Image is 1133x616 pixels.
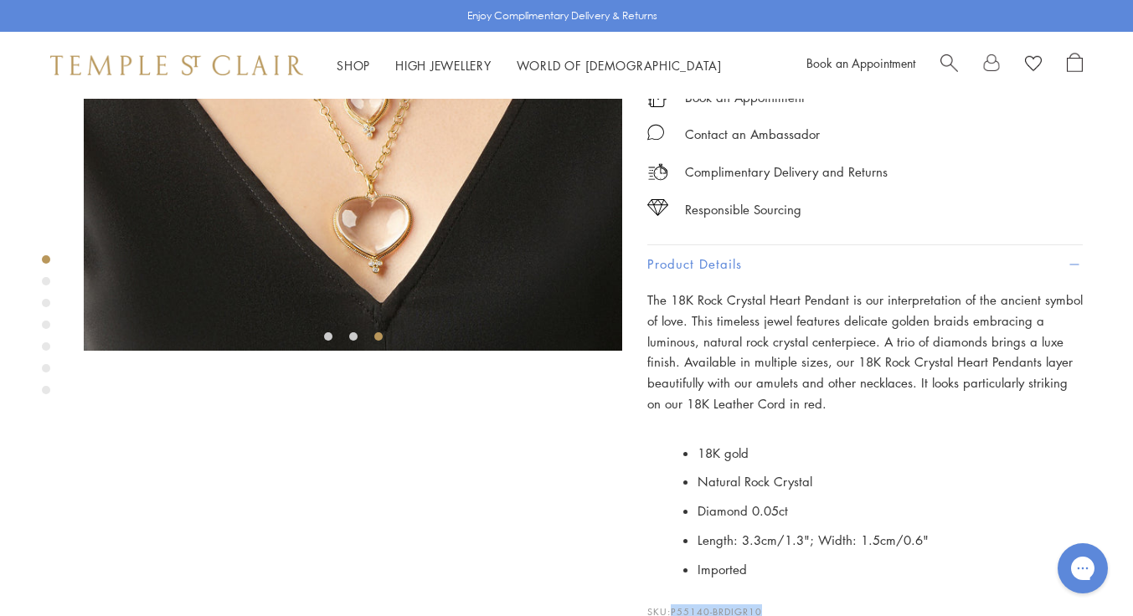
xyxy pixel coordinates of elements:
[685,162,888,182] p: Complimentary Delivery and Returns
[50,55,303,75] img: Temple St. Clair
[806,54,915,71] a: Book an Appointment
[698,473,812,490] span: Natural Rock Crystal
[467,8,657,24] p: Enjoy Complimentary Delivery & Returns
[647,124,664,141] img: MessageIcon-01_2.svg
[42,251,50,408] div: Product gallery navigation
[698,531,929,548] span: Length: 3.3cm/1.3"; Width: 1.5cm/0.6"
[940,53,958,78] a: Search
[647,290,1083,414] p: The 18K Rock Crystal Heart Pendant is our interpretation of the ancient symbol of love. This time...
[1067,53,1083,78] a: Open Shopping Bag
[647,162,668,182] img: icon_delivery.svg
[517,57,722,74] a: World of [DEMOGRAPHIC_DATA]World of [DEMOGRAPHIC_DATA]
[698,502,788,519] span: Diamond 0.05ct
[1049,537,1116,599] iframe: Gorgias live chat messenger
[698,561,747,577] span: Imported
[337,57,370,74] a: ShopShop
[1025,53,1042,78] a: View Wishlist
[685,124,820,145] div: Contact an Ambassador
[698,444,749,461] span: 18K gold
[647,245,1083,283] button: Product Details
[337,55,722,76] nav: Main navigation
[685,199,801,220] div: Responsible Sourcing
[647,199,668,216] img: icon_sourcing.svg
[395,57,492,74] a: High JewelleryHigh Jewellery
